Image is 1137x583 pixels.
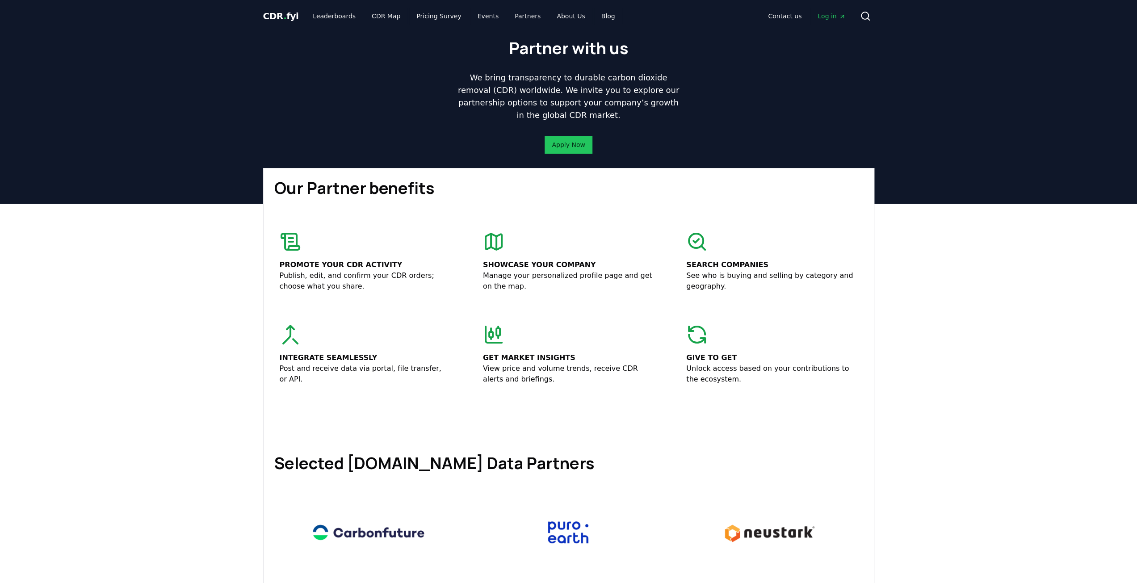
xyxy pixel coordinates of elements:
[509,39,628,57] h1: Partner with us
[280,270,451,292] p: Publish, edit, and confirm your CDR orders; choose what you share.
[263,10,299,22] a: CDR.fyi
[761,8,809,24] a: Contact us
[545,136,592,154] button: Apply Now
[365,8,407,24] a: CDR Map
[263,11,299,21] span: CDR fyi
[810,8,852,24] a: Log in
[761,8,852,24] nav: Main
[686,352,857,363] p: Give to get
[274,454,863,472] h1: Selected [DOMAIN_NAME] Data Partners
[550,8,592,24] a: About Us
[594,8,622,24] a: Blog
[504,508,632,557] img: Puro.earth logo
[274,179,863,197] h1: Our Partner benefits
[483,363,654,385] p: View price and volume trends, receive CDR alerts and briefings.
[306,8,622,24] nav: Main
[409,8,468,24] a: Pricing Survey
[483,260,654,270] p: Showcase your company
[283,11,286,21] span: .
[686,270,857,292] p: See who is buying and selling by category and geography.
[470,8,506,24] a: Events
[552,140,585,149] a: Apply Now
[686,260,857,270] p: Search companies
[280,260,451,270] p: Promote your CDR activity
[305,508,432,557] img: Carbonfuture logo
[280,352,451,363] p: Integrate seamlessly
[280,363,451,385] p: Post and receive data via portal, file transfer, or API.
[483,352,654,363] p: Get market insights
[454,71,683,122] p: We bring transparency to durable carbon dioxide removal (CDR) worldwide. We invite you to explore...
[705,508,832,557] img: Neustark logo
[483,270,654,292] p: Manage your personalized profile page and get on the map.
[508,8,548,24] a: Partners
[818,12,845,21] span: Log in
[686,363,857,385] p: Unlock access based on your contributions to the ecosystem.
[306,8,363,24] a: Leaderboards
